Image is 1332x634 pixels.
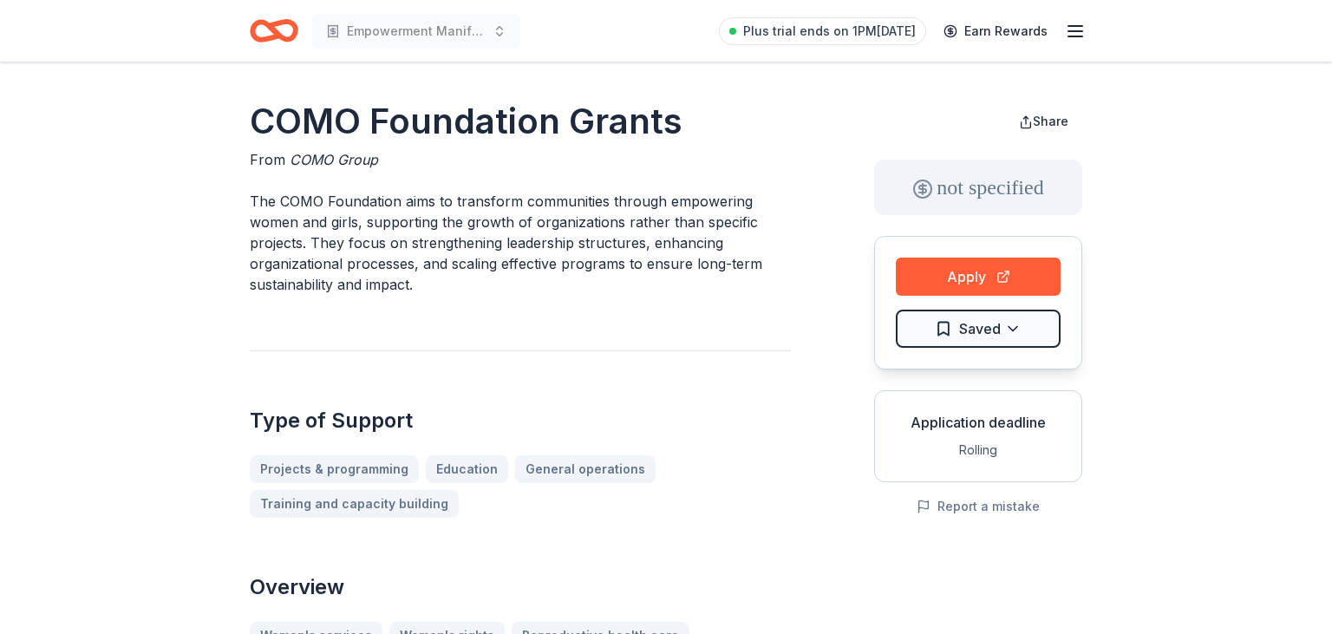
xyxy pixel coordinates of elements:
[426,455,508,483] a: Education
[250,455,419,483] a: Projects & programming
[889,412,1068,433] div: Application deadline
[874,160,1082,215] div: not specified
[896,258,1061,296] button: Apply
[250,149,791,170] div: From
[933,16,1058,47] a: Earn Rewards
[250,573,791,601] h2: Overview
[250,97,791,146] h1: COMO Foundation Grants
[250,490,459,518] a: Training and capacity building
[743,21,916,42] span: Plus trial ends on 1PM[DATE]
[250,10,298,51] a: Home
[290,151,378,168] span: COMO Group
[347,21,486,42] span: Empowerment Manifest A Deliverance Foundation, Inc.
[250,407,791,435] h2: Type of Support
[1005,104,1082,139] button: Share
[250,191,791,295] p: The COMO Foundation aims to transform communities through empowering women and girls, supporting ...
[917,496,1040,517] button: Report a mistake
[719,17,926,45] a: Plus trial ends on 1PM[DATE]
[312,14,520,49] button: Empowerment Manifest A Deliverance Foundation, Inc.
[1033,114,1068,128] span: Share
[889,440,1068,461] div: Rolling
[896,310,1061,348] button: Saved
[515,455,656,483] a: General operations
[959,317,1001,340] span: Saved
